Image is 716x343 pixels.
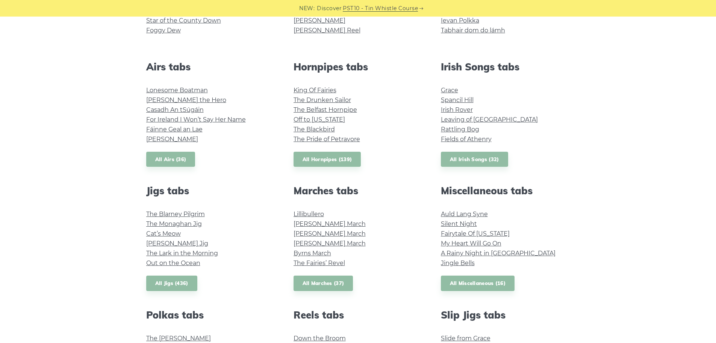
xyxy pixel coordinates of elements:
[441,259,475,267] a: Jingle Bells
[441,27,505,34] a: Tabhair dom do lámh
[146,276,197,291] a: All Jigs (436)
[294,17,345,24] a: [PERSON_NAME]
[146,87,208,94] a: Lonesome Boatman
[146,152,195,167] a: All Airs (36)
[441,220,477,227] a: Silent Night
[294,126,335,133] a: The Blackbird
[294,309,423,321] h2: Reels tabs
[146,185,276,197] h2: Jigs tabs
[441,276,515,291] a: All Miscellaneous (16)
[441,61,570,73] h2: Irish Songs tabs
[146,96,226,104] a: [PERSON_NAME] the Hero
[294,116,345,123] a: Off to [US_STATE]
[441,240,501,247] a: My Heart Will Go On
[441,250,556,257] a: A Rainy Night in [GEOGRAPHIC_DATA]
[146,116,246,123] a: For Ireland I Won’t Say Her Name
[146,220,202,227] a: The Monaghan Jig
[441,309,570,321] h2: Slip Jigs tabs
[146,240,208,247] a: [PERSON_NAME] Jig
[146,309,276,321] h2: Polkas tabs
[146,335,211,342] a: The [PERSON_NAME]
[294,106,357,113] a: The Belfast Hornpipe
[294,136,360,143] a: The Pride of Petravore
[294,230,366,237] a: [PERSON_NAME] March
[146,106,204,113] a: Casadh An tSúgáin
[146,210,205,218] a: The Blarney Pilgrim
[441,136,492,143] a: Fields of Athenry
[294,276,353,291] a: All Marches (37)
[441,96,474,104] a: Spancil Hill
[146,126,203,133] a: Fáinne Geal an Lae
[294,87,336,94] a: King Of Fairies
[146,259,200,267] a: Out on the Ocean
[294,27,360,34] a: [PERSON_NAME] Reel
[317,4,342,13] span: Discover
[294,250,331,257] a: Byrns March
[294,61,423,73] h2: Hornpipes tabs
[343,4,418,13] a: PST10 - Tin Whistle Course
[441,116,538,123] a: Leaving of [GEOGRAPHIC_DATA]
[146,136,198,143] a: [PERSON_NAME]
[294,335,346,342] a: Down the Broom
[294,240,366,247] a: [PERSON_NAME] March
[294,96,351,104] a: The Drunken Sailor
[441,87,458,94] a: Grace
[441,185,570,197] h2: Miscellaneous tabs
[146,250,218,257] a: The Lark in the Morning
[441,152,508,167] a: All Irish Songs (32)
[441,17,479,24] a: Ievan Polkka
[299,4,315,13] span: NEW:
[146,230,181,237] a: Cat’s Meow
[441,230,510,237] a: Fairytale Of [US_STATE]
[441,106,473,113] a: Irish Rover
[441,126,479,133] a: Rattling Bog
[294,185,423,197] h2: Marches tabs
[146,27,181,34] a: Foggy Dew
[294,259,345,267] a: The Fairies’ Revel
[294,152,361,167] a: All Hornpipes (139)
[146,17,221,24] a: Star of the County Down
[294,220,366,227] a: [PERSON_NAME] March
[441,210,488,218] a: Auld Lang Syne
[294,210,324,218] a: Lillibullero
[441,335,490,342] a: Slide from Grace
[146,61,276,73] h2: Airs tabs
